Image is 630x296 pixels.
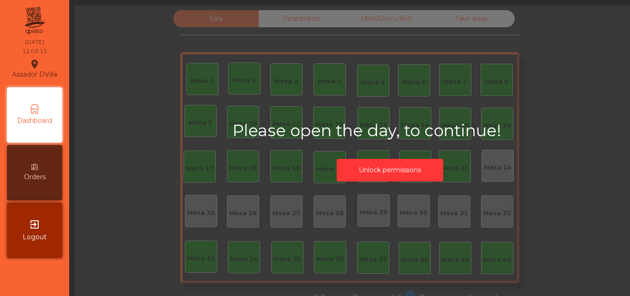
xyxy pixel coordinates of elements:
i: location_on [29,59,40,70]
span: Logout [23,232,47,242]
span: Orders [24,172,46,182]
i: exit_to_app [29,219,40,230]
span: Dashboard [17,116,52,126]
img: qpiato [23,5,46,37]
div: Assador DVilla [12,57,57,80]
h2: Please open the day, to continue! [232,121,547,140]
div: 11:03:15 [22,47,47,55]
div: [DATE] [25,38,44,46]
button: Unlock permissions [337,159,443,181]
